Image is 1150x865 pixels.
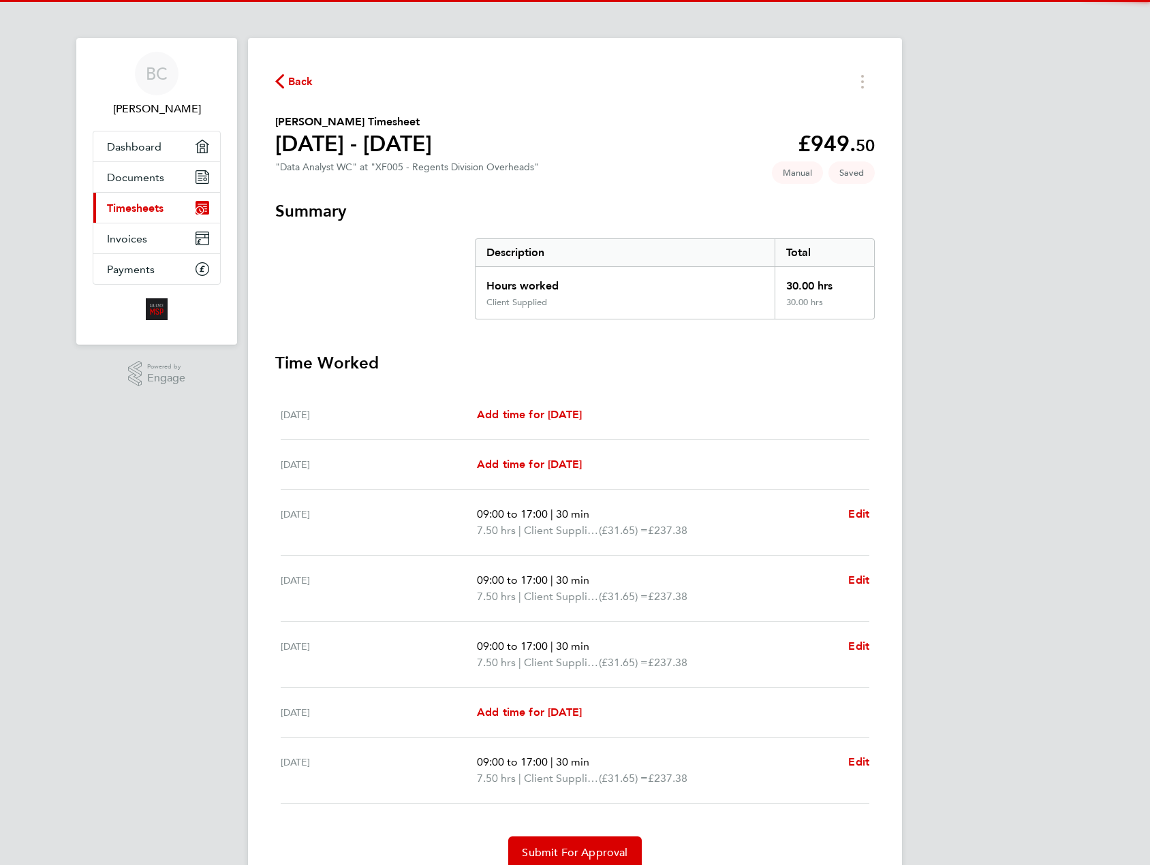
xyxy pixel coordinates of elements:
[93,254,220,284] a: Payments
[477,407,582,423] a: Add time for [DATE]
[477,656,516,669] span: 7.50 hrs
[522,846,627,860] span: Submit For Approval
[828,161,875,184] span: This timesheet is Saved.
[281,572,477,605] div: [DATE]
[477,590,516,603] span: 7.50 hrs
[475,238,875,319] div: Summary
[281,638,477,671] div: [DATE]
[648,656,687,669] span: £237.38
[93,298,221,320] a: Go to home page
[107,171,164,184] span: Documents
[477,772,516,785] span: 7.50 hrs
[524,655,599,671] span: Client Supplied
[147,373,185,384] span: Engage
[76,38,237,345] nav: Main navigation
[93,52,221,117] a: BC[PERSON_NAME]
[281,704,477,721] div: [DATE]
[288,74,313,90] span: Back
[476,267,775,297] div: Hours worked
[147,361,185,373] span: Powered by
[599,524,648,537] span: (£31.65) =
[848,754,869,770] a: Edit
[556,573,589,586] span: 30 min
[107,140,161,153] span: Dashboard
[281,506,477,539] div: [DATE]
[550,573,553,586] span: |
[550,507,553,520] span: |
[775,239,874,266] div: Total
[477,573,548,586] span: 09:00 to 17:00
[477,458,582,471] span: Add time for [DATE]
[518,590,521,603] span: |
[556,640,589,652] span: 30 min
[772,161,823,184] span: This timesheet was manually created.
[848,755,869,768] span: Edit
[850,71,875,92] button: Timesheets Menu
[848,572,869,588] a: Edit
[107,202,164,215] span: Timesheets
[477,755,548,768] span: 09:00 to 17:00
[648,524,687,537] span: £237.38
[275,200,875,222] h3: Summary
[146,65,168,82] span: BC
[550,640,553,652] span: |
[146,298,168,320] img: alliancemsp-logo-retina.png
[107,263,155,276] span: Payments
[275,114,432,130] h2: [PERSON_NAME] Timesheet
[775,267,874,297] div: 30.00 hrs
[477,408,582,421] span: Add time for [DATE]
[93,131,220,161] a: Dashboard
[599,656,648,669] span: (£31.65) =
[848,573,869,586] span: Edit
[128,361,186,387] a: Powered byEngage
[848,640,869,652] span: Edit
[93,223,220,253] a: Invoices
[518,524,521,537] span: |
[476,239,775,266] div: Description
[556,755,589,768] span: 30 min
[477,524,516,537] span: 7.50 hrs
[281,754,477,787] div: [DATE]
[93,162,220,192] a: Documents
[556,507,589,520] span: 30 min
[848,506,869,522] a: Edit
[281,456,477,473] div: [DATE]
[524,522,599,539] span: Client Supplied
[93,101,221,117] span: Ben Carlisle
[518,772,521,785] span: |
[775,297,874,319] div: 30.00 hrs
[477,704,582,721] a: Add time for [DATE]
[550,755,553,768] span: |
[524,588,599,605] span: Client Supplied
[486,297,547,308] div: Client Supplied
[599,590,648,603] span: (£31.65) =
[518,656,521,669] span: |
[848,507,869,520] span: Edit
[524,770,599,787] span: Client Supplied
[107,232,147,245] span: Invoices
[477,456,582,473] a: Add time for [DATE]
[648,772,687,785] span: £237.38
[477,507,548,520] span: 09:00 to 17:00
[275,161,539,173] div: "Data Analyst WC" at "XF005 - Regents Division Overheads"
[856,136,875,155] span: 50
[648,590,687,603] span: £237.38
[477,640,548,652] span: 09:00 to 17:00
[275,130,432,157] h1: [DATE] - [DATE]
[599,772,648,785] span: (£31.65) =
[93,193,220,223] a: Timesheets
[275,352,875,374] h3: Time Worked
[477,706,582,719] span: Add time for [DATE]
[275,73,313,90] button: Back
[848,638,869,655] a: Edit
[798,131,875,157] app-decimal: £949.
[281,407,477,423] div: [DATE]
